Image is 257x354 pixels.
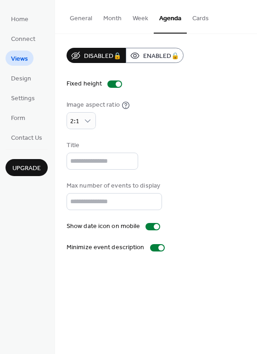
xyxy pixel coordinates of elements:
[67,222,140,231] div: Show date icon on mobile
[12,164,41,173] span: Upgrade
[6,110,31,125] a: Form
[6,90,40,105] a: Settings
[11,34,35,44] span: Connect
[67,243,145,252] div: Minimize event description
[67,100,120,110] div: Image aspect ratio
[67,181,160,191] div: Max number of events to display
[11,54,28,64] span: Views
[67,79,102,89] div: Fixed height
[6,11,34,26] a: Home
[11,74,31,84] span: Design
[6,31,41,46] a: Connect
[11,94,35,103] span: Settings
[11,114,25,123] span: Form
[67,141,136,150] div: Title
[11,15,28,24] span: Home
[11,133,42,143] span: Contact Us
[6,51,34,66] a: Views
[6,130,48,145] a: Contact Us
[70,115,79,128] span: 2:1
[6,70,37,86] a: Design
[6,159,48,176] button: Upgrade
